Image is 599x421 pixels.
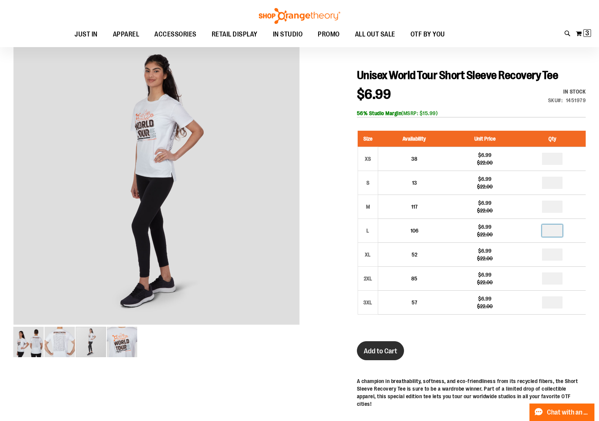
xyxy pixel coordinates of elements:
div: $6.99 [455,223,515,231]
div: $6.99 [455,295,515,302]
div: (MSRP: $15.99) [357,109,586,117]
th: Availability [378,131,451,147]
span: $6.99 [357,87,391,102]
div: L [362,225,374,236]
span: 52 [412,252,417,258]
div: $22.00 [455,207,515,214]
span: JUST IN [74,26,98,43]
span: 13 [412,180,417,186]
div: XL [362,249,374,260]
img: Alternate image #3 for 1451979 [107,327,137,357]
img: Product image for Unisex World Tour Short Sleeve Recovery Tee [13,327,44,357]
div: $6.99 [455,151,515,159]
b: 56% Studio Margin [357,110,402,116]
div: In stock [548,88,586,95]
div: $6.99 [455,247,515,255]
div: image 3 of 4 [76,326,107,358]
strong: SKU [548,97,563,103]
div: M [362,201,374,212]
div: XS [362,153,374,165]
img: Shop Orangetheory [258,8,341,24]
div: Alternate image #2 for 1451979 [13,40,299,326]
th: Unit Price [451,131,519,147]
div: 3XL [362,297,374,308]
div: $6.99 [455,175,515,183]
div: $22.00 [455,159,515,166]
div: $22.00 [455,231,515,238]
span: Add to Cart [364,347,397,355]
div: 2XL [362,273,374,284]
th: Size [358,131,378,147]
span: Unisex World Tour Short Sleeve Recovery Tee [357,69,558,82]
div: 1451979 [566,97,586,104]
span: ALL OUT SALE [355,26,395,43]
span: OTF BY YOU [410,26,445,43]
div: image 4 of 4 [107,326,137,358]
div: $22.00 [455,255,515,262]
th: Qty [519,131,586,147]
div: $6.99 [455,199,515,207]
span: 85 [411,275,417,282]
div: Availability [548,88,586,95]
span: PROMO [318,26,340,43]
div: A champion in breathability, softness, and eco-friendliness from its recycled fibers, the Short S... [357,377,586,408]
div: S [362,177,374,188]
button: Add to Cart [357,341,404,360]
span: IN STUDIO [273,26,303,43]
span: 106 [410,228,418,234]
span: ACCESSORIES [154,26,196,43]
div: $22.00 [455,183,515,190]
div: image 2 of 4 [44,326,76,358]
div: $22.00 [455,279,515,286]
div: image 1 of 4 [13,326,44,358]
button: Chat with an Expert [529,404,595,421]
span: 3 [585,29,589,37]
span: 117 [411,204,418,210]
div: carousel [13,40,299,358]
span: Chat with an Expert [547,409,590,416]
div: $22.00 [455,302,515,310]
span: APPAREL [113,26,139,43]
img: Alternate image #2 for 1451979 [13,38,299,324]
span: 38 [411,156,417,162]
img: Alternate image #1 for 1451979 [44,327,75,357]
span: 57 [412,299,417,305]
span: RETAIL DISPLAY [212,26,258,43]
div: $6.99 [455,271,515,279]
